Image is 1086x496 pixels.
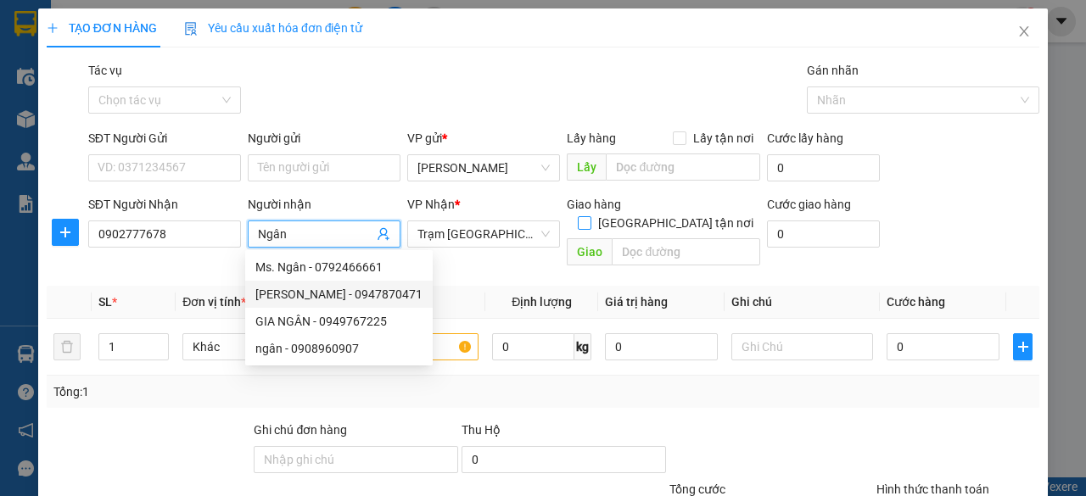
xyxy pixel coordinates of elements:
[1000,8,1048,56] button: Close
[255,339,423,358] div: ngân - 0908960907
[591,214,760,232] span: [GEOGRAPHIC_DATA] tận nơi
[417,221,550,247] span: Trạm Sài Gòn
[377,227,390,241] span: user-add
[154,337,165,347] span: up
[606,153,759,181] input: Dọc đường
[245,281,433,308] div: Phạm Ngọc Ngân - 0947870471
[512,295,572,309] span: Định lượng
[605,295,668,309] span: Giá trị hàng
[184,22,198,36] img: icon
[605,333,718,360] input: 0
[245,254,433,281] div: Ms. Ngân - 0792466661
[52,219,79,246] button: plus
[47,21,157,35] span: TẠO ĐƠN HÀNG
[417,155,550,181] span: Phan Thiết
[53,382,421,401] div: Tổng: 1
[149,347,168,359] span: Decrease Value
[245,335,433,362] div: ngân - 0908960907
[193,334,314,359] span: Khác
[567,153,606,181] span: Lấy
[98,295,112,309] span: SL
[767,220,880,248] input: Cước giao hàng
[182,295,246,309] span: Đơn vị tính
[669,482,725,496] span: Tổng cước
[725,286,880,319] th: Ghi chú
[248,195,400,214] div: Người nhận
[876,482,989,496] label: Hình thức thanh toán
[255,258,423,276] div: Ms. Ngân - 0792466661
[154,348,165,359] span: down
[767,198,851,211] label: Cước giao hàng
[248,129,400,148] div: Người gửi
[1013,333,1033,360] button: plus
[462,423,501,437] span: Thu Hộ
[407,198,455,211] span: VP Nhận
[612,238,759,265] input: Dọc đường
[254,446,458,473] input: Ghi chú đơn hàng
[47,22,59,34] span: plus
[807,64,859,77] label: Gán nhãn
[1017,25,1031,38] span: close
[887,295,945,309] span: Cước hàng
[149,334,168,347] span: Increase Value
[88,195,241,214] div: SĐT Người Nhận
[574,333,591,360] span: kg
[731,333,873,360] input: Ghi Chú
[767,131,843,145] label: Cước lấy hàng
[567,198,621,211] span: Giao hàng
[255,312,423,331] div: GIA NGÂN - 0949767225
[567,131,616,145] span: Lấy hàng
[53,333,81,360] button: delete
[245,308,433,335] div: GIA NGÂN - 0949767225
[407,129,560,148] div: VP gửi
[255,285,423,304] div: [PERSON_NAME] - 0947870471
[767,154,880,181] input: Cước lấy hàng
[184,21,363,35] span: Yêu cầu xuất hóa đơn điện tử
[567,238,612,265] span: Giao
[53,226,78,239] span: plus
[686,129,760,148] span: Lấy tận nơi
[254,423,347,437] label: Ghi chú đơn hàng
[1014,340,1032,354] span: plus
[88,64,122,77] label: Tác vụ
[88,129,241,148] div: SĐT Người Gửi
